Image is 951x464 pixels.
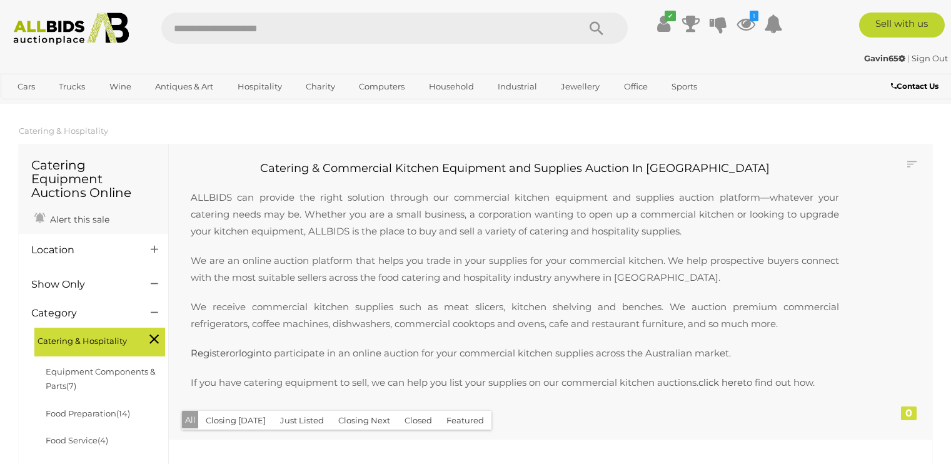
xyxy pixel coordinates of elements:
a: login [239,347,262,359]
a: 1 [737,13,755,35]
p: If you have catering equipment to sell, we can help you list your supplies on our commercial kitc... [178,374,852,391]
span: (7) [66,381,76,391]
button: Featured [439,411,491,430]
button: Closing [DATE] [198,411,273,430]
a: Gavin65 [864,53,907,63]
a: Sports [663,76,705,97]
strong: Gavin65 [864,53,905,63]
span: Catering & Hospitality [38,331,131,348]
a: Computers [351,76,413,97]
a: Wine [101,76,139,97]
a: Sign Out [912,53,948,63]
h4: Show Only [31,279,132,290]
h4: Category [31,308,132,319]
a: Jewellery [553,76,608,97]
a: ✔ [654,13,673,35]
span: | [907,53,910,63]
h2: Catering & Commercial Kitchen Equipment and Supplies Auction In [GEOGRAPHIC_DATA] [178,163,852,175]
i: 1 [750,11,758,21]
h1: Catering Equipment Auctions Online [31,158,156,199]
a: [GEOGRAPHIC_DATA] [9,97,114,118]
a: Equipment Components & Parts(7) [46,366,156,391]
a: Food Preparation(14) [46,408,130,418]
p: We are an online auction platform that helps you trade in your supplies for your commercial kitch... [178,252,852,286]
a: Office [616,76,656,97]
h4: Location [31,245,132,256]
a: Charity [298,76,343,97]
button: All [182,411,199,429]
a: Trucks [51,76,93,97]
a: Household [421,76,482,97]
a: Food Service(4) [46,435,108,445]
a: Antiques & Art [147,76,221,97]
span: (4) [98,435,108,445]
button: Closing Next [331,411,398,430]
a: Industrial [490,76,545,97]
b: Contact Us [891,81,938,91]
a: click here [698,376,743,388]
a: Contact Us [891,79,942,93]
a: Hospitality [229,76,290,97]
img: Allbids.com.au [7,13,136,45]
span: Alert this sale [47,214,109,225]
a: Sell with us [859,13,945,38]
span: (14) [116,408,130,418]
a: Alert this sale [31,209,113,228]
p: or to participate in an online auction for your commercial kitchen supplies across the Australian... [178,345,852,361]
a: Register [191,347,229,359]
p: ALLBIDS can provide the right solution through our commercial kitchen equipment and supplies auct... [178,176,852,240]
a: Catering & Hospitality [19,126,108,136]
button: Just Listed [273,411,331,430]
button: Search [565,13,628,44]
i: ✔ [665,11,676,21]
p: We receive commercial kitchen supplies such as meat slicers, kitchen shelving and benches. We auc... [178,298,852,332]
a: Cars [9,76,43,97]
div: 0 [901,406,917,420]
button: Closed [397,411,440,430]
